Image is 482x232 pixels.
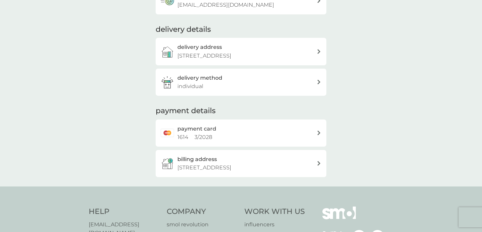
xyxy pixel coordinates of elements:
p: [EMAIL_ADDRESS][DOMAIN_NAME] [177,1,274,9]
p: individual [177,82,203,91]
p: [STREET_ADDRESS] [177,52,231,60]
h3: billing address [177,155,217,164]
h3: delivery method [177,74,222,82]
span: 3 / 2028 [194,134,212,140]
button: billing address[STREET_ADDRESS] [156,150,326,177]
p: [STREET_ADDRESS] [177,163,231,172]
h2: delivery details [156,24,211,35]
span: 1614 [177,134,188,140]
a: smol revolution [167,220,238,229]
a: delivery address[STREET_ADDRESS] [156,38,326,65]
h4: Company [167,207,238,217]
h4: Work With Us [244,207,305,217]
a: delivery methodindividual [156,69,326,96]
a: influencers [244,220,305,229]
h4: Help [89,207,160,217]
img: smol [322,207,356,229]
h2: payment card [177,125,216,133]
h3: delivery address [177,43,222,52]
a: payment card1614 3/2028 [156,120,326,147]
h2: payment details [156,106,216,116]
